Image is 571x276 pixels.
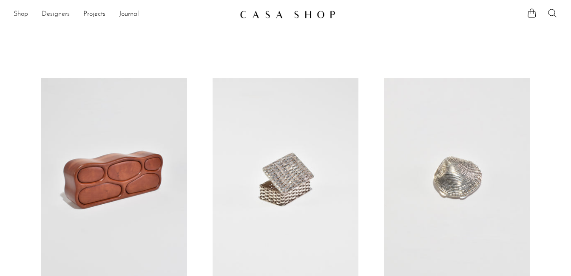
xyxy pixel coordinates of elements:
[119,9,139,20] a: Journal
[83,9,105,20] a: Projects
[42,9,70,20] a: Designers
[14,7,233,22] ul: NEW HEADER MENU
[14,9,28,20] a: Shop
[14,7,233,22] nav: Desktop navigation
